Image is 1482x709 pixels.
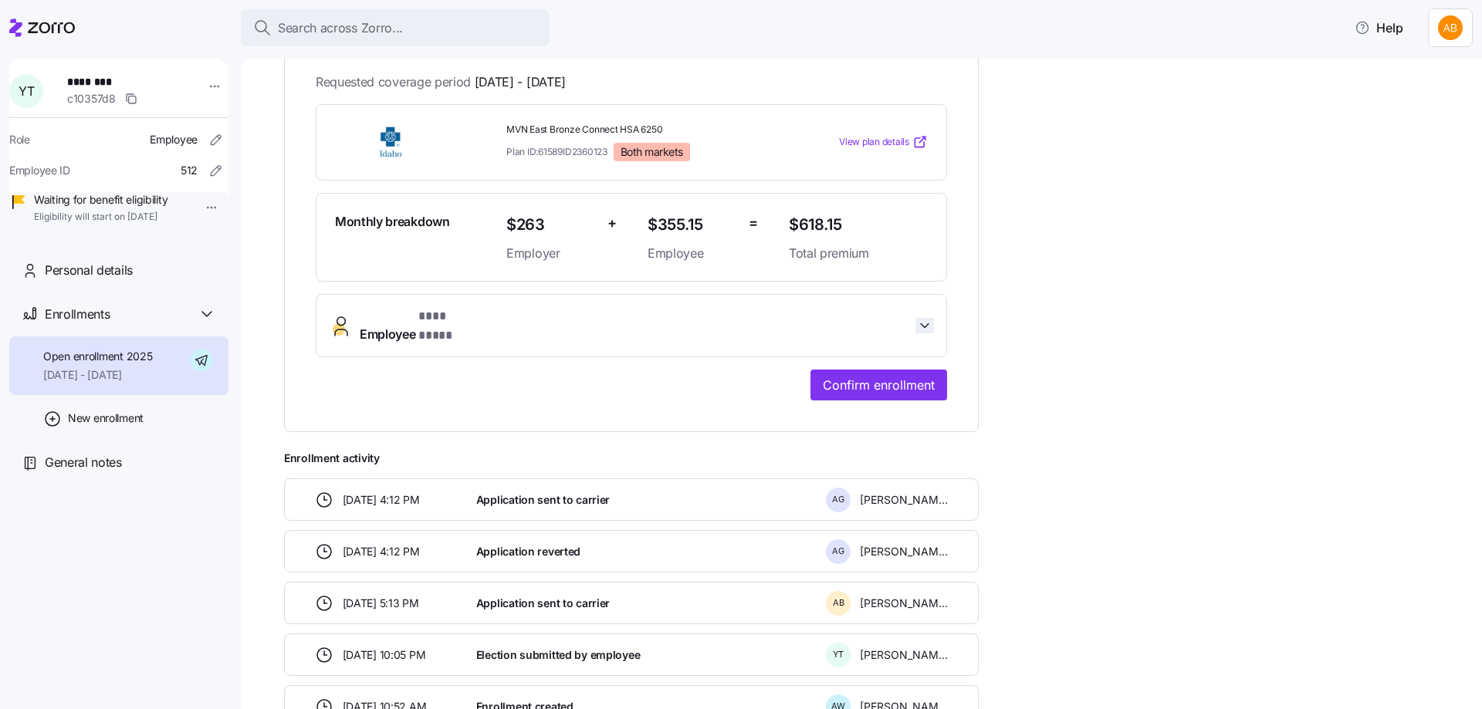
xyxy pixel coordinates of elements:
span: $618.15 [789,212,928,238]
span: Total premium [789,244,928,263]
span: Personal details [45,261,133,280]
span: Y T [833,650,844,659]
span: Employer [506,244,595,263]
span: New enrollment [68,410,144,426]
img: BlueCross of Idaho [335,124,446,160]
span: [PERSON_NAME] [860,596,948,611]
span: [DATE] - [DATE] [475,73,566,92]
span: Both markets [621,145,683,159]
span: A G [832,547,844,555]
span: MVN East Bronze Connect HSA 6250 [506,123,777,137]
span: Role [9,132,30,147]
span: [DATE] 5:13 PM [343,596,419,611]
span: Plan ID: 61589ID2360123 [506,145,607,158]
button: Search across Zorro... [241,9,550,46]
span: $355.15 [648,212,736,238]
span: c10357d8 [67,91,116,106]
img: 42a6513890f28a9d591cc60790ab6045 [1438,15,1463,40]
span: Y T [19,85,34,97]
span: Help [1355,19,1403,37]
span: Confirm enrollment [823,376,935,394]
span: [PERSON_NAME] [860,544,948,559]
span: Open enrollment 2025 [43,349,152,364]
span: [DATE] - [DATE] [43,367,152,383]
span: Application sent to carrier [476,492,610,508]
button: Confirm enrollment [810,370,947,400]
span: Employee [648,244,736,263]
span: [PERSON_NAME] [860,492,948,508]
span: $263 [506,212,595,238]
span: Waiting for benefit eligibility [34,192,167,208]
span: Search across Zorro... [278,19,403,38]
span: General notes [45,453,122,472]
span: Eligibility will start on [DATE] [34,211,167,224]
span: View plan details [839,135,909,150]
span: = [749,212,758,235]
span: [DATE] 4:12 PM [343,492,420,508]
span: [PERSON_NAME] [860,647,948,663]
span: Requested coverage period [316,73,566,92]
span: Application reverted [476,544,580,559]
button: Help [1342,12,1416,43]
span: Employee ID [9,163,70,178]
span: Employee [150,132,198,147]
span: Application sent to carrier [476,596,610,611]
span: [DATE] 4:12 PM [343,544,420,559]
span: [DATE] 10:05 PM [343,647,426,663]
span: A B [833,599,844,607]
span: 512 [181,163,198,178]
a: View plan details [839,134,928,150]
span: Monthly breakdown [335,212,450,231]
span: Enrollment activity [284,451,979,466]
span: A G [832,495,844,504]
span: Employee [360,307,479,344]
span: Enrollments [45,305,110,324]
span: Election submitted by employee [476,647,641,663]
span: + [607,212,617,235]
